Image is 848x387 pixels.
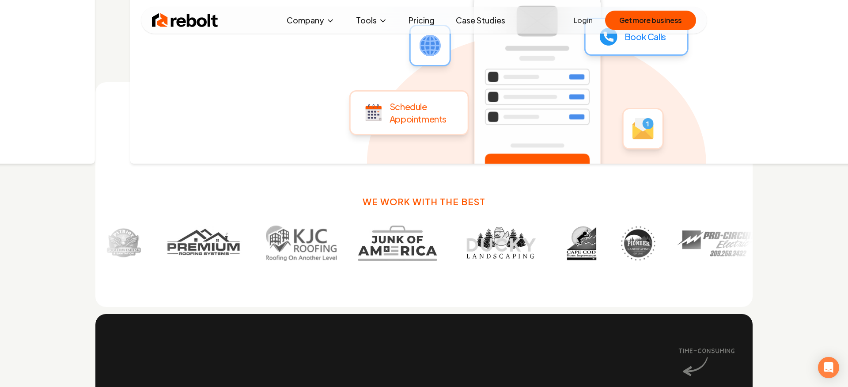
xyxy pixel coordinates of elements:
[162,226,244,261] img: Customer 2
[401,11,442,29] a: Pricing
[390,100,447,125] p: Schedule Appointments
[458,226,542,261] img: Customer 5
[363,195,485,208] h3: We work with the best
[106,226,141,261] img: Customer 1
[564,226,599,261] img: Customer 6
[574,15,593,26] a: Login
[349,11,394,29] button: Tools
[620,226,655,261] img: Customer 7
[605,11,696,30] button: Get more business
[152,11,218,29] img: Rebolt Logo
[677,226,757,261] img: Customer 8
[265,226,336,261] img: Customer 3
[818,357,839,378] div: Open Intercom Messenger
[625,31,666,43] p: Book Calls
[449,11,512,29] a: Case Studies
[357,226,437,261] img: Customer 4
[280,11,342,29] button: Company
